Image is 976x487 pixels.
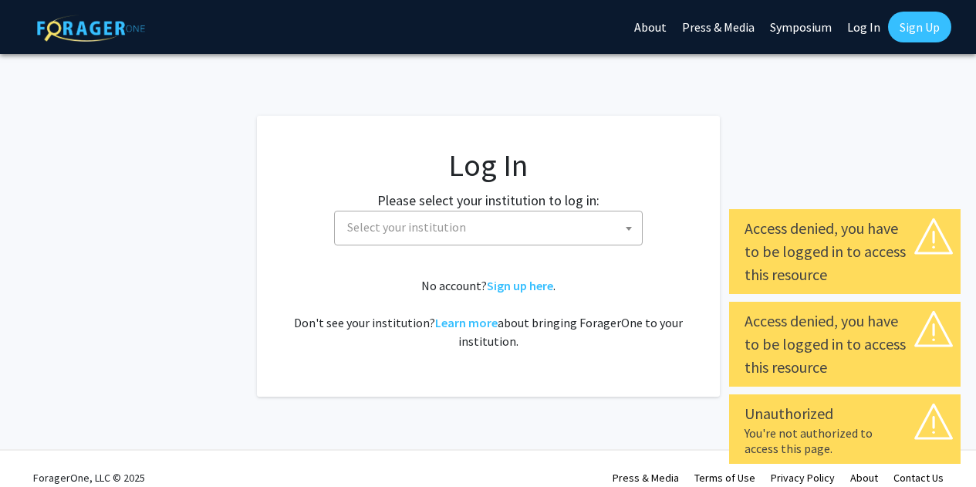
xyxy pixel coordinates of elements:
[613,471,679,485] a: Press & Media
[377,190,599,211] label: Please select your institution to log in:
[893,471,944,485] a: Contact Us
[745,217,945,286] div: Access denied, you have to be logged in to access this resource
[850,471,878,485] a: About
[37,15,145,42] img: ForagerOne Logo
[745,309,945,379] div: Access denied, you have to be logged in to access this resource
[888,12,951,42] a: Sign Up
[487,278,553,293] a: Sign up here
[694,471,755,485] a: Terms of Use
[341,211,642,243] span: Select your institution
[435,315,498,330] a: Learn more about bringing ForagerOne to your institution
[745,425,945,456] div: You're not authorized to access this page.
[288,147,689,184] h1: Log In
[334,211,643,245] span: Select your institution
[745,402,945,425] div: Unauthorized
[347,219,466,235] span: Select your institution
[288,276,689,350] div: No account? . Don't see your institution? about bringing ForagerOne to your institution.
[771,471,835,485] a: Privacy Policy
